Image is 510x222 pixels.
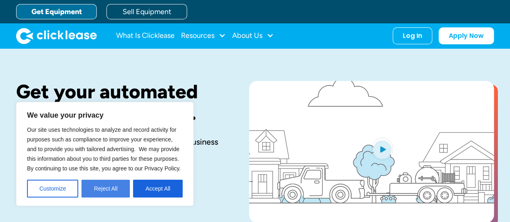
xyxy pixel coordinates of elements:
a: Apply Now [439,27,494,44]
a: Get Equipment [16,4,97,19]
button: Accept All [133,180,183,197]
img: Clicklease logo [16,28,97,44]
div: Log In [403,32,422,40]
a: What Is Clicklease [116,28,175,44]
p: We value your privacy [27,110,183,120]
button: Reject All [81,180,130,197]
div: We value your privacy [16,102,194,206]
span: Our site uses technologies to analyze and record activity for purposes such as compliance to impr... [27,127,181,172]
a: Sell Equipment [106,4,187,19]
a: home [16,28,97,44]
h1: Get your automated decision in seconds. [16,81,223,124]
img: Blue play button logo on a light blue circular background [371,138,393,160]
div: About Us [232,28,274,44]
div: Resources [181,28,226,44]
button: Customize [27,180,78,197]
